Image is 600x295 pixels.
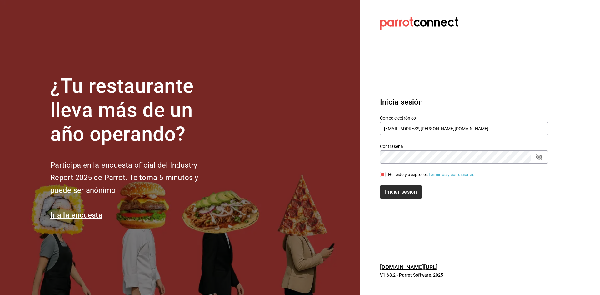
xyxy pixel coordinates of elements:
[380,264,437,270] a: [DOMAIN_NAME][URL]
[50,74,219,146] h1: ¿Tu restaurante lleva más de un año operando?
[380,122,548,135] input: Ingresa tu correo electrónico
[534,152,544,162] button: passwordField
[50,159,219,197] h2: Participa en la encuesta oficial del Industry Report 2025 de Parrot. Te toma 5 minutos y puede se...
[380,96,548,108] h3: Inicia sesión
[380,144,548,149] label: Contraseña
[388,171,476,178] div: He leído y acepto los
[428,172,476,177] a: Términos y condiciones.
[380,272,548,278] p: V1.68.2 - Parrot Software, 2025.
[380,116,548,120] label: Correo electrónico
[50,211,102,219] a: Ir a la encuesta
[380,185,422,199] button: Iniciar sesión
